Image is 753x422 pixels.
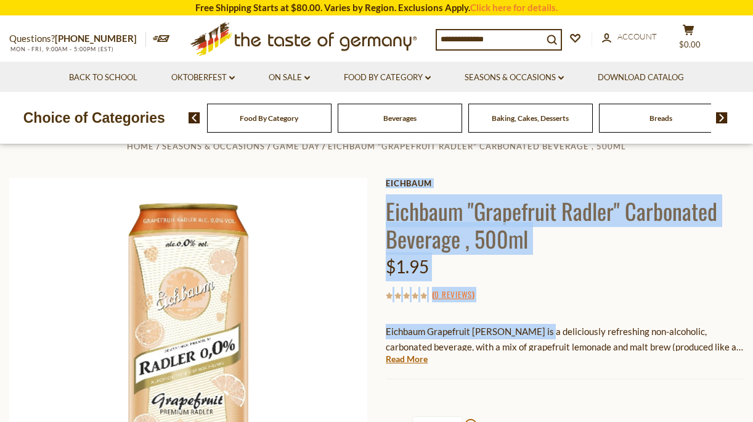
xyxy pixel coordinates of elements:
a: [PHONE_NUMBER] [55,33,137,44]
a: Baking, Cakes, Desserts [492,114,569,123]
a: On Sale [269,71,310,85]
span: ( ) [432,288,474,300]
span: MON - FRI, 9:00AM - 5:00PM (EST) [9,46,114,52]
p: Questions? [9,31,146,47]
a: Food By Category [240,114,298,123]
img: next arrow [716,112,728,123]
a: Eichbaum [386,178,744,188]
h1: Eichbaum "Grapefruit Radler" Carbonated Beverage , 500ml [386,197,744,252]
a: Home [127,141,154,151]
a: Back to School [69,71,137,85]
a: Eichbaum "Grapefruit Radler" Carbonated Beverage , 500ml [328,141,626,151]
a: Click here for details. [470,2,558,13]
a: Read More [386,353,428,365]
a: Account [602,30,657,44]
p: Eichbaum Grapefruit [PERSON_NAME] is a deliciously refreshing non-alcoholic, carbonated beverage,... [386,324,744,355]
span: Account [617,31,657,41]
button: $0.00 [670,24,707,55]
a: Food By Category [344,71,431,85]
a: Beverages [383,114,417,123]
span: $1.95 [386,256,429,277]
span: $0.00 [679,39,701,49]
img: previous arrow [189,112,200,123]
a: Game Day [273,141,320,151]
a: Download Catalog [598,71,684,85]
a: Seasons & Occasions [162,141,265,151]
a: Seasons & Occasions [465,71,564,85]
a: 0 Reviews [434,288,472,302]
a: Breads [649,114,672,123]
a: Oktoberfest [171,71,235,85]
